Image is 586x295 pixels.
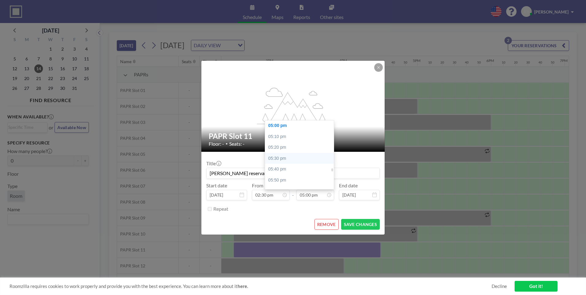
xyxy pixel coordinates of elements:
[265,186,337,197] div: 06:00 pm
[252,182,263,189] label: From
[265,120,337,131] div: 05:00 pm
[209,141,224,147] span: Floor: -
[292,185,294,198] span: -
[341,219,380,230] button: SAVE CHANGES
[207,168,379,178] input: (No title)
[265,164,337,175] div: 05:40 pm
[515,281,557,292] a: Got it!
[265,153,337,164] div: 05:30 pm
[209,132,378,141] h2: PAPR Slot 11
[492,283,507,289] a: Decline
[265,142,337,153] div: 05:20 pm
[10,283,492,289] span: Roomzilla requires cookies to work properly and provide you with the best experience. You can lea...
[229,141,245,147] span: Seats: -
[206,182,227,189] label: Start date
[213,206,228,212] label: Repeat
[226,141,228,146] span: •
[339,182,358,189] label: End date
[265,175,337,186] div: 05:50 pm
[265,131,337,142] div: 05:10 pm
[238,283,248,289] a: here.
[314,219,339,230] button: REMOVE
[206,160,221,167] label: Title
